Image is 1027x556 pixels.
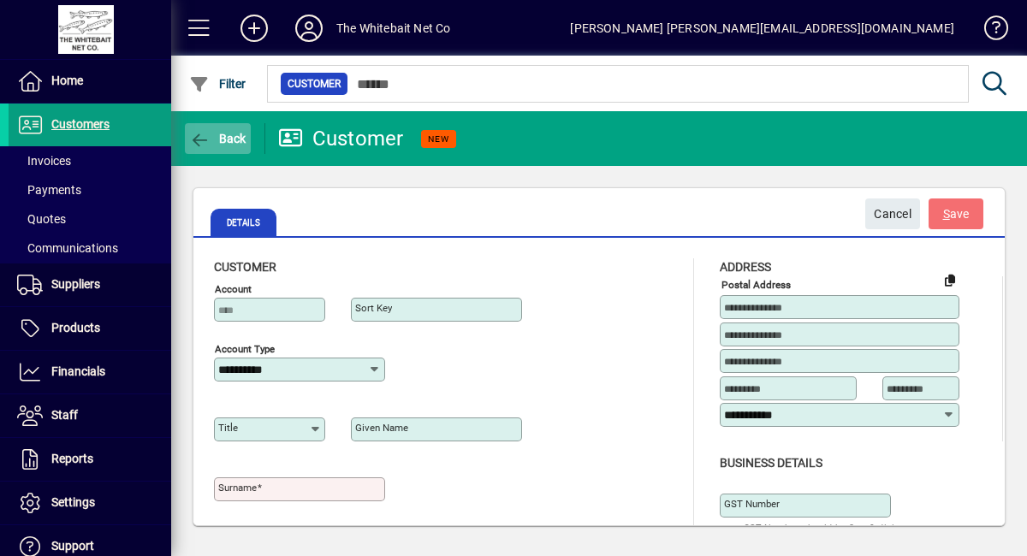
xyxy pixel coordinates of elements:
span: Details [211,209,276,236]
span: Business details [720,456,822,470]
span: Customers [51,117,110,131]
mat-label: Given name [355,422,408,434]
a: Home [9,60,171,103]
button: Add [227,13,282,44]
a: Quotes [9,204,171,234]
mat-label: GST Number [724,498,780,510]
span: Suppliers [51,277,100,291]
mat-label: Title [218,422,238,434]
div: The Whitebait Net Co [336,15,451,42]
span: Reports [51,452,93,465]
span: Communications [17,241,118,255]
mat-label: Account [215,283,252,295]
span: Back [189,132,246,145]
span: Settings [51,495,95,509]
span: Address [720,260,771,274]
span: ave [943,200,970,228]
a: Suppliers [9,263,171,306]
mat-label: Sort key [355,302,392,314]
mat-label: Account Type [215,343,275,355]
a: Knowledge Base [971,3,1006,59]
span: Support [51,539,94,553]
a: Reports [9,438,171,481]
span: Home [51,74,83,87]
a: Products [9,307,171,350]
a: Staff [9,394,171,437]
span: Customer [214,260,276,274]
span: S [943,207,950,221]
button: Back [185,123,251,154]
div: [PERSON_NAME] [PERSON_NAME][EMAIL_ADDRESS][DOMAIN_NAME] [570,15,954,42]
button: Cancel [865,198,920,229]
button: Profile [282,13,336,44]
a: Financials [9,351,171,393]
a: Communications [9,234,171,263]
a: Settings [9,482,171,524]
span: Filter [189,77,246,91]
span: Quotes [17,212,66,226]
div: Customer [278,125,404,152]
mat-hint: GST Number should be 8 or 9 digits [744,518,905,537]
span: Products [51,321,100,334]
mat-label: Surname [218,482,257,494]
span: Staff [51,408,78,422]
a: Payments [9,175,171,204]
span: Payments [17,183,81,197]
app-page-header-button: Back [171,123,265,154]
span: NEW [428,133,449,145]
button: Copy to Delivery address [936,266,964,293]
button: Save [929,198,983,229]
span: Financials [51,364,105,378]
button: Filter [185,68,251,99]
span: Customer [288,75,341,92]
span: Invoices [17,154,71,168]
span: Cancel [874,200,911,228]
a: Invoices [9,146,171,175]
